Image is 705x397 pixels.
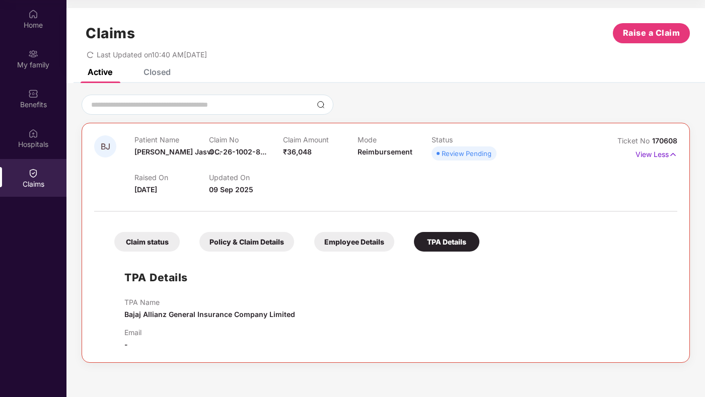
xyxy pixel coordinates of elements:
[124,269,188,286] h1: TPA Details
[134,173,208,182] p: Raised On
[124,340,128,349] span: -
[613,23,690,43] button: Raise a Claim
[124,298,295,306] p: TPA Name
[652,136,677,145] span: 170608
[669,149,677,160] img: svg+xml;base64,PHN2ZyB4bWxucz0iaHR0cDovL3d3dy53My5vcmcvMjAwMC9zdmciIHdpZHRoPSIxNyIgaGVpZ2h0PSIxNy...
[442,148,491,158] div: Review Pending
[144,67,171,77] div: Closed
[87,50,94,59] span: redo
[86,25,135,42] h1: Claims
[28,128,38,138] img: svg+xml;base64,PHN2ZyBpZD0iSG9zcGl0YWxzIiB4bWxucz0iaHR0cDovL3d3dy53My5vcmcvMjAwMC9zdmciIHdpZHRoPS...
[209,173,283,182] p: Updated On
[134,185,157,194] span: [DATE]
[317,101,325,109] img: svg+xml;base64,PHN2ZyBpZD0iU2VhcmNoLTMyeDMyIiB4bWxucz0iaHR0cDovL3d3dy53My5vcmcvMjAwMC9zdmciIHdpZH...
[283,147,312,156] span: ₹36,048
[623,27,680,39] span: Raise a Claim
[124,328,142,337] p: Email
[101,142,110,151] span: BJ
[97,50,207,59] span: Last Updated on 10:40 AM[DATE]
[28,168,38,178] img: svg+xml;base64,PHN2ZyBpZD0iQ2xhaW0iIHhtbG5zPSJodHRwOi8vd3d3LnczLm9yZy8yMDAwL3N2ZyIgd2lkdGg9IjIwIi...
[617,136,652,145] span: Ticket No
[134,135,208,144] p: Patient Name
[314,232,394,252] div: Employee Details
[88,67,112,77] div: Active
[28,9,38,19] img: svg+xml;base64,PHN2ZyBpZD0iSG9tZSIgeG1sbnM9Imh0dHA6Ly93d3cudzMub3JnLzIwMDAvc3ZnIiB3aWR0aD0iMjAiIG...
[358,147,412,156] span: Reimbursement
[114,232,180,252] div: Claim status
[414,232,479,252] div: TPA Details
[199,232,294,252] div: Policy & Claim Details
[134,147,221,156] span: [PERSON_NAME] Jasvi ...
[209,185,253,194] span: 09 Sep 2025
[283,135,357,144] p: Claim Amount
[432,135,506,144] p: Status
[358,135,432,144] p: Mode
[28,89,38,99] img: svg+xml;base64,PHN2ZyBpZD0iQmVuZWZpdHMiIHhtbG5zPSJodHRwOi8vd3d3LnczLm9yZy8yMDAwL3N2ZyIgd2lkdGg9Ij...
[209,147,266,156] span: OC-26-1002-8...
[124,310,295,319] span: Bajaj Allianz General Insurance Company Limited
[636,146,677,160] p: View Less
[28,49,38,59] img: svg+xml;base64,PHN2ZyB3aWR0aD0iMjAiIGhlaWdodD0iMjAiIHZpZXdCb3g9IjAgMCAyMCAyMCIgZmlsbD0ibm9uZSIgeG...
[209,135,283,144] p: Claim No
